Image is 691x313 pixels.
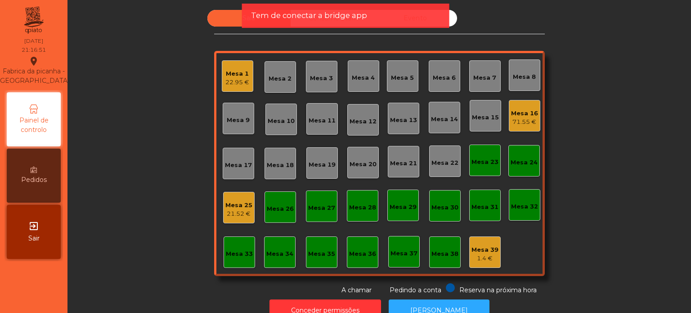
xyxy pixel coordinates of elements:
div: Mesa 19 [309,160,336,169]
i: location_on [28,56,39,67]
i: exit_to_app [28,221,39,231]
div: Mesa 4 [352,73,375,82]
div: Mesa 22 [431,159,458,168]
div: Mesa 9 [227,116,250,125]
div: Mesa 18 [267,161,294,170]
div: Mesa 37 [390,249,417,258]
div: Mesa 8 [513,73,536,82]
div: Mesa 12 [350,117,377,126]
div: Mesa 31 [471,203,498,212]
span: Painel de controlo [9,116,58,135]
div: Mesa 14 [431,115,458,124]
div: Mesa 28 [349,203,376,212]
div: Mesa 2 [269,74,292,83]
div: Mesa 29 [390,203,417,212]
div: Mesa 38 [431,249,458,259]
div: Mesa 32 [511,202,538,211]
div: Mesa 16 [511,109,538,118]
div: Mesa 25 [225,201,252,210]
div: Mesa 36 [349,249,376,259]
div: Mesa 23 [471,158,498,167]
div: 22.95 € [225,78,249,87]
div: Mesa 11 [309,116,336,125]
div: 21:16:51 [22,46,46,54]
div: Mesa 13 [390,116,417,125]
div: Mesa 10 [268,117,295,126]
div: Mesa 6 [433,73,456,82]
div: Mesa 21 [390,159,417,168]
div: 71.55 € [511,118,538,127]
span: Sair [28,234,40,243]
div: Mesa 15 [472,113,499,122]
div: Mesa 17 [225,161,252,170]
div: Sala [207,10,291,27]
div: Mesa 7 [473,73,496,82]
div: [DATE] [24,37,43,45]
span: Reserva na próxima hora [459,286,537,294]
div: Mesa 1 [225,69,249,78]
img: qpiato [22,5,45,36]
span: Tem de conectar a bridge app [251,10,367,21]
div: Mesa 35 [308,249,335,259]
div: Mesa 3 [310,74,333,83]
div: Mesa 34 [266,249,293,259]
span: A chamar [341,286,372,294]
div: Mesa 27 [308,204,335,213]
div: Mesa 30 [431,203,458,212]
span: Pedidos [21,175,47,185]
div: Mesa 24 [511,158,538,167]
div: Mesa 39 [471,245,498,254]
span: Pedindo a conta [390,286,441,294]
div: 1.4 € [471,254,498,263]
div: Mesa 26 [267,204,294,213]
div: Mesa 5 [391,73,414,82]
div: Mesa 20 [350,160,377,169]
div: Mesa 33 [226,249,253,259]
div: 21.52 € [225,209,252,218]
